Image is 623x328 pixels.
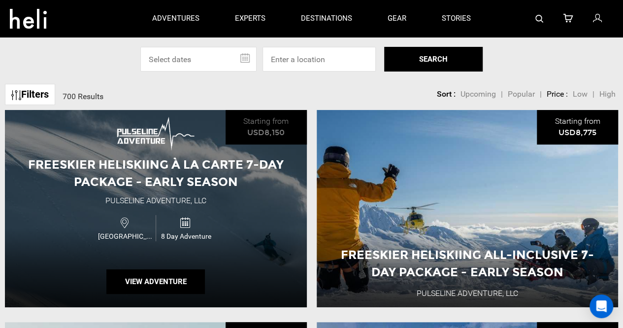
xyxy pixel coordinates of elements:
[547,89,568,100] li: Price :
[96,231,156,241] span: [GEOGRAPHIC_DATA]
[501,89,503,100] li: |
[384,47,483,72] button: SEARCH
[262,47,376,72] input: Enter a location
[5,84,55,105] a: Filters
[156,231,216,241] span: 8 Day Adventure
[301,13,352,24] p: destinations
[63,92,103,101] span: 700 Results
[116,116,195,152] img: images
[590,294,613,318] div: Open Intercom Messenger
[535,15,543,23] img: search-bar-icon.svg
[106,269,205,294] button: View Adventure
[140,47,257,72] input: Select dates
[235,13,265,24] p: experts
[105,195,206,207] div: Pulseline Adventure, LLC
[152,13,199,24] p: adventures
[437,89,456,100] li: Sort :
[508,89,535,99] span: Popular
[460,89,496,99] span: Upcoming
[28,157,284,188] span: Freeskier Heliskiing À La Carte 7-Day Package - Early Season
[540,89,542,100] li: |
[573,89,588,99] span: Low
[599,89,616,99] span: High
[592,89,594,100] li: |
[11,90,21,100] img: btn-icon.svg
